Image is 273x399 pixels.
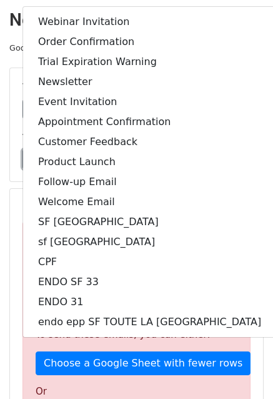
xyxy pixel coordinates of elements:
[9,43,169,53] small: Google Sheet:
[211,339,273,399] iframe: Chat Widget
[9,9,264,31] h2: New Campaign
[36,351,251,375] a: Choose a Google Sheet with fewer rows
[211,339,273,399] div: Widget de chat
[36,385,237,398] p: Or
